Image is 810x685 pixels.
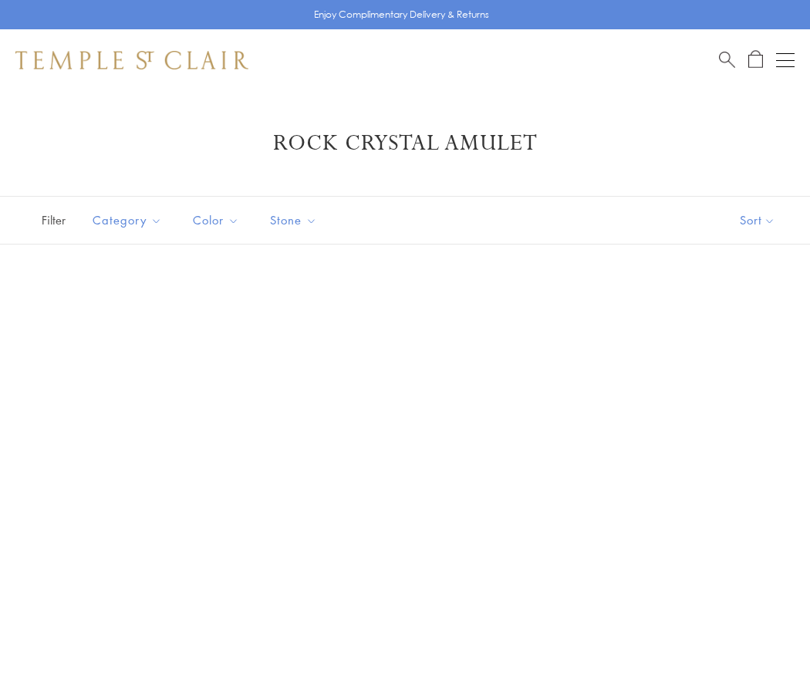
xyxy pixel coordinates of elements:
[81,203,174,238] button: Category
[748,50,763,69] a: Open Shopping Bag
[314,7,489,22] p: Enjoy Complimentary Delivery & Returns
[776,51,795,69] button: Open navigation
[262,211,329,230] span: Stone
[705,197,810,244] button: Show sort by
[185,211,251,230] span: Color
[85,211,174,230] span: Category
[39,130,771,157] h1: Rock Crystal Amulet
[181,203,251,238] button: Color
[719,50,735,69] a: Search
[15,51,248,69] img: Temple St. Clair
[258,203,329,238] button: Stone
